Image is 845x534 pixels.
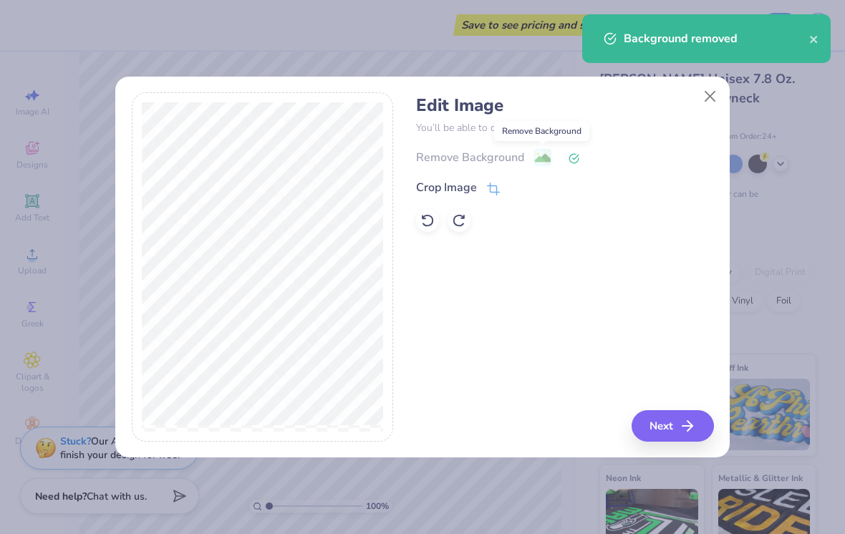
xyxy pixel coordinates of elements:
button: Next [632,410,714,442]
div: Remove Background [494,121,589,141]
div: Crop Image [416,179,477,196]
p: You’ll be able to do all of this later too. [416,120,713,135]
button: close [809,30,819,47]
button: Close [697,82,724,110]
div: Background removed [624,30,809,47]
h4: Edit Image [416,95,713,116]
